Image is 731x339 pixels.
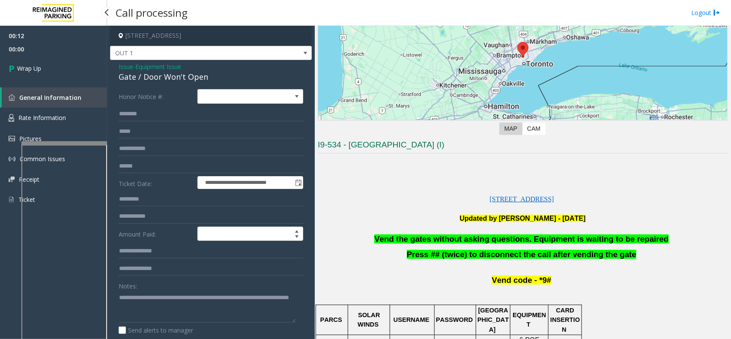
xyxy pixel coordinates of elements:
[19,93,81,102] span: General Information
[19,135,42,143] span: Pictures
[110,26,312,46] h4: [STREET_ADDRESS]
[477,307,509,333] span: [GEOGRAPHIC_DATA]
[490,196,554,203] a: [STREET_ADDRESS]
[119,71,303,83] div: Gate / Door Won't Open
[110,46,271,60] span: OUT 1
[691,8,720,17] a: Logout
[513,312,546,328] span: EQUIPMENT
[135,62,181,71] span: Equipment Issue
[119,326,193,335] label: Send alerts to manager
[9,156,15,162] img: 'icon'
[133,63,181,71] span: -
[19,175,39,183] span: Receipt
[111,2,192,23] h3: Call processing
[9,177,15,182] img: 'icon'
[374,234,668,243] span: Vend the gates without asking questions. Equipment is waiting to be repaired
[20,155,65,163] span: Common Issues
[18,114,66,122] span: Rate Information
[320,316,342,323] span: PARCS
[119,62,133,71] span: Issue
[18,195,35,204] span: Ticket
[9,114,14,122] img: 'icon'
[407,250,636,259] span: Press ## (twice) to disconnect the call after vending the gate
[17,64,41,73] span: Wrap Up
[291,227,303,234] span: Increase value
[116,176,195,189] label: Ticket Date:
[394,316,430,323] span: USERNAME
[517,42,528,58] div: 2200 Yonge Street, Toronto, ON
[2,87,107,108] a: General Information
[522,123,546,135] label: CAM
[492,276,552,285] span: Vend code - *9#
[9,94,15,101] img: 'icon'
[9,196,14,204] img: 'icon'
[436,316,473,323] span: PASSWORD
[293,177,303,189] span: Toggle popup
[119,279,137,291] label: Notes:
[9,136,15,141] img: 'icon'
[499,123,522,135] label: Map
[460,215,586,222] b: Updated by [PERSON_NAME] - [DATE]
[490,195,554,203] span: [STREET_ADDRESS]
[116,227,195,241] label: Amount Paid:
[713,8,720,17] img: logout
[358,312,382,328] span: SOLAR WINDS
[116,89,195,104] label: Honor Notice #:
[550,307,580,333] span: CARD INSERTION
[318,139,728,153] h3: I9-534 - [GEOGRAPHIC_DATA] (I)
[291,234,303,241] span: Decrease value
